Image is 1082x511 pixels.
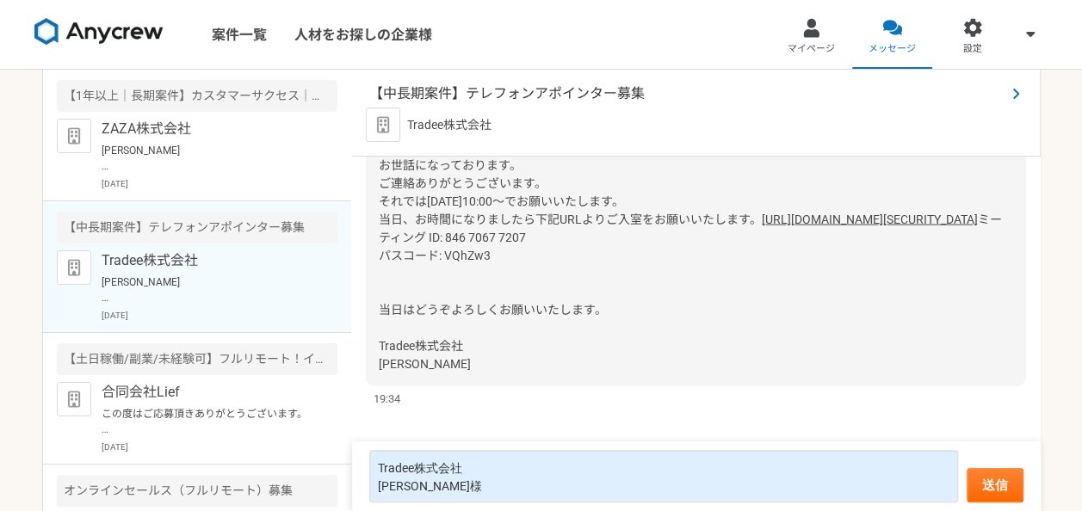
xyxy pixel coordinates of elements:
p: [DATE] [102,440,337,453]
div: 【土日稼働/副業/未経験可】フルリモート！インサイドセールス募集（長期案件） [57,343,337,375]
img: 8DqYSo04kwAAAAASUVORK5CYII= [34,18,164,46]
a: [URL][DOMAIN_NAME][SECURITY_DATA] [762,212,978,226]
span: 19:34 [374,391,400,407]
img: default_org_logo-42cde973f59100197ec2c8e796e4974ac8490bb5b08a0eb061ff975e4574aa76.png [57,119,91,153]
p: [DATE] [102,309,337,322]
img: default_org_logo-42cde973f59100197ec2c8e796e4974ac8490bb5b08a0eb061ff975e4574aa76.png [57,250,91,285]
span: マイページ [788,42,835,56]
p: [DATE] [102,177,337,190]
p: 合同会社Lief [102,382,314,403]
span: メッセージ [869,42,916,56]
div: 【1年以上｜長期案件】カスタマーサクセス｜法人営業経験1年〜｜フルリモ◎ [57,80,337,112]
span: 【中長期案件】テレフォンアポインター募集 [369,83,1005,104]
span: 設定 [963,42,982,56]
p: ZAZA株式会社 [102,119,314,139]
img: default_org_logo-42cde973f59100197ec2c8e796e4974ac8490bb5b08a0eb061ff975e4574aa76.png [366,108,400,142]
button: 送信 [967,468,1023,502]
div: オンラインセールス（フルリモート）募集 [57,475,337,507]
p: Tradee株式会社 [407,116,492,134]
textarea: Tradee株式会社 [PERSON_NAME]様 [369,450,958,502]
img: default_org_logo-42cde973f59100197ec2c8e796e4974ac8490bb5b08a0eb061ff975e4574aa76.png [57,382,91,416]
p: [PERSON_NAME] お世話になっております。 ZAZA株式会社の[PERSON_NAME]でございます。 先日はお時間をいただき、誠にありがとうございました。 慎重に検討させていただいた... [102,143,314,174]
div: 【中長期案件】テレフォンアポインター募集 [57,212,337,243]
p: Tradee株式会社 [102,250,314,271]
p: この度はご応募頂きありがとうございます。 採用担当の[PERSON_NAME]と申します。 面接に進むにあたり、下記の内容を頂きたいです。 よろしくお願いいたします。 ⑴お名前/読み方 ⑵年齢 ... [102,406,314,437]
p: [PERSON_NAME] お世話になっております。 ご連絡ありがとうございます。 それでは[DATE]10:00〜でお願いいたします。 当日、お時間になりましたら下記URLよりご入室をお願いい... [102,274,314,305]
